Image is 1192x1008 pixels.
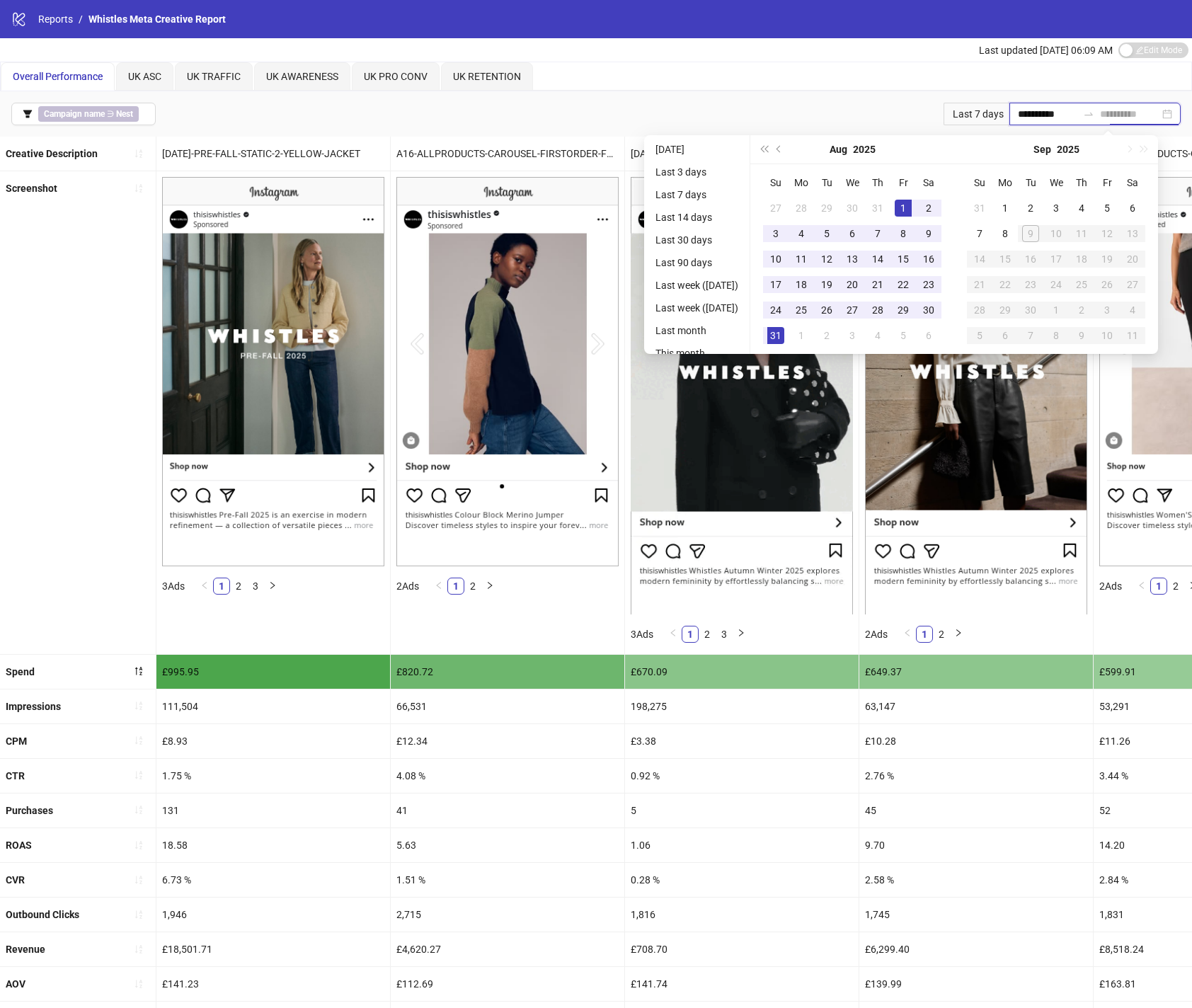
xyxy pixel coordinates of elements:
div: 7 [1022,327,1039,344]
th: Tu [1018,170,1043,195]
div: 17 [767,276,784,293]
a: 1 [448,578,464,594]
b: Creative Description [6,148,98,159]
div: 6 [997,327,1014,344]
td: 2025-09-29 [992,297,1018,323]
td: 2025-08-17 [763,272,789,297]
td: 2025-07-31 [865,195,890,221]
td: 2025-09-13 [1120,221,1145,246]
td: 2025-09-25 [1069,272,1094,297]
td: 2025-08-31 [763,323,789,348]
td: 2025-07-27 [763,195,789,221]
div: 3 [844,327,861,344]
div: 4 [1124,302,1141,319]
button: left [430,578,447,595]
td: 2025-09-22 [992,272,1018,297]
span: left [669,629,677,637]
td: 2025-08-28 [865,297,890,323]
span: left [903,629,912,637]
td: 2025-09-03 [1043,195,1069,221]
div: 6 [1124,200,1141,217]
div: 18 [793,276,810,293]
td: 2025-09-27 [1120,272,1145,297]
div: 8 [1048,327,1065,344]
div: 30 [1022,302,1039,319]
td: 2025-09-04 [865,323,890,348]
td: 2025-08-01 [890,195,916,221]
li: Last 14 days [650,209,744,226]
span: sort-ascending [134,910,144,920]
td: 2025-08-03 [763,221,789,246]
span: sort-ascending [134,183,144,193]
div: 22 [997,276,1014,293]
a: 2 [1168,578,1184,594]
div: 8 [895,225,912,242]
button: left [665,626,682,643]
span: 3 Ads [631,629,653,640]
div: 23 [1022,276,1039,293]
th: Sa [916,170,941,195]
span: sort-ascending [134,701,144,711]
td: 2025-08-27 [839,297,865,323]
a: 3 [716,626,732,642]
td: 2025-09-18 [1069,246,1094,272]
div: A16-ALLPRODUCTS-CAROUSEL-FIRSTORDER-FRAME2 [391,137,624,171]
div: £995.95 [156,655,390,689]
th: Su [967,170,992,195]
li: Last 3 days [650,164,744,181]
div: 2 [1073,302,1090,319]
div: 5 [818,225,835,242]
div: 16 [920,251,937,268]
div: 31 [971,200,988,217]
td: 2025-08-06 [839,221,865,246]
a: 1 [1151,578,1167,594]
td: 2025-09-20 [1120,246,1145,272]
td: 2025-09-24 [1043,272,1069,297]
td: 2025-09-04 [1069,195,1094,221]
div: 27 [1124,276,1141,293]
div: 8 [997,225,1014,242]
li: 2 [464,578,481,595]
div: 22 [895,276,912,293]
div: 5 [971,327,988,344]
li: Last 90 days [650,254,744,271]
td: 2025-10-06 [992,323,1018,348]
a: 2 [231,578,246,594]
div: 3 [767,225,784,242]
td: 2025-08-04 [789,221,814,246]
span: 2 Ads [865,629,888,640]
img: Screenshot 6904615805531 [631,177,853,614]
div: 26 [818,302,835,319]
th: Mo [992,170,1018,195]
li: 1 [213,578,230,595]
div: 28 [869,302,886,319]
span: sort-ascending [134,805,144,815]
button: right [481,578,498,595]
th: We [839,170,865,195]
div: 24 [767,302,784,319]
img: Screenshot 6870965888731 [162,177,384,566]
div: 7 [869,225,886,242]
div: 5 [1099,200,1116,217]
div: 3 [1099,302,1116,319]
td: 2025-09-21 [967,272,992,297]
a: 1 [917,626,932,642]
span: right [737,629,745,637]
div: 11 [1124,327,1141,344]
b: Nest [116,109,133,119]
div: 20 [844,276,861,293]
div: 28 [793,200,810,217]
a: 3 [248,578,263,594]
td: 2025-09-28 [967,297,992,323]
div: 27 [844,302,861,319]
li: 1 [1150,578,1167,595]
td: 2025-09-17 [1043,246,1069,272]
td: 2025-09-06 [1120,195,1145,221]
div: 9 [1022,225,1039,242]
div: 2 [818,327,835,344]
td: 2025-10-04 [1120,297,1145,323]
span: 3 Ads [162,580,185,592]
div: 17 [1048,251,1065,268]
span: UK AWARENESS [266,71,338,82]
